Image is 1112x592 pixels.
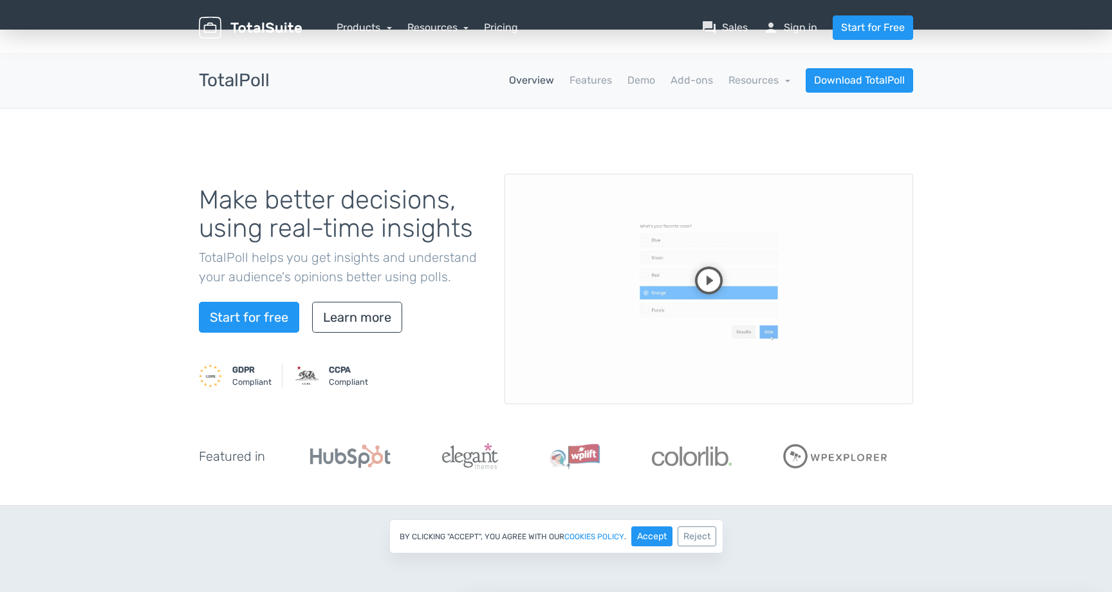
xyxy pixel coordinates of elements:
a: Features [570,73,612,88]
a: question_answerSales [701,20,748,35]
small: Compliant [329,364,368,388]
a: Start for free [199,302,299,333]
img: ElegantThemes [442,443,498,469]
small: Compliant [232,364,272,388]
a: Resources [407,21,469,33]
a: Download TotalPoll [806,68,913,93]
a: Products [337,21,392,33]
a: cookies policy [564,533,624,541]
strong: GDPR [232,365,255,375]
img: GDPR [199,364,222,387]
p: TotalPoll helps you get insights and understand your audience's opinions better using polls. [199,248,485,286]
a: Start for Free [833,15,913,40]
a: Overview [509,73,554,88]
a: Learn more [312,302,402,333]
span: question_answer [701,20,717,35]
img: CCPA [295,364,319,387]
a: personSign in [763,20,817,35]
img: Hubspot [310,445,391,468]
h1: Make better decisions, using real-time insights [199,186,485,243]
span: person [763,20,779,35]
h3: TotalPoll [199,71,270,91]
a: Add-ons [671,73,713,88]
button: Accept [631,526,672,546]
img: WPExplorer [783,444,887,468]
a: Resources [728,74,790,86]
a: Pricing [484,20,518,35]
div: By clicking "Accept", you agree with our . [389,519,723,553]
img: WPLift [550,443,600,469]
h5: Featured in [199,449,265,463]
img: TotalSuite for WordPress [199,17,302,39]
a: Demo [627,73,655,88]
img: Colorlib [652,447,732,466]
button: Reject [678,526,716,546]
strong: CCPA [329,365,351,375]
